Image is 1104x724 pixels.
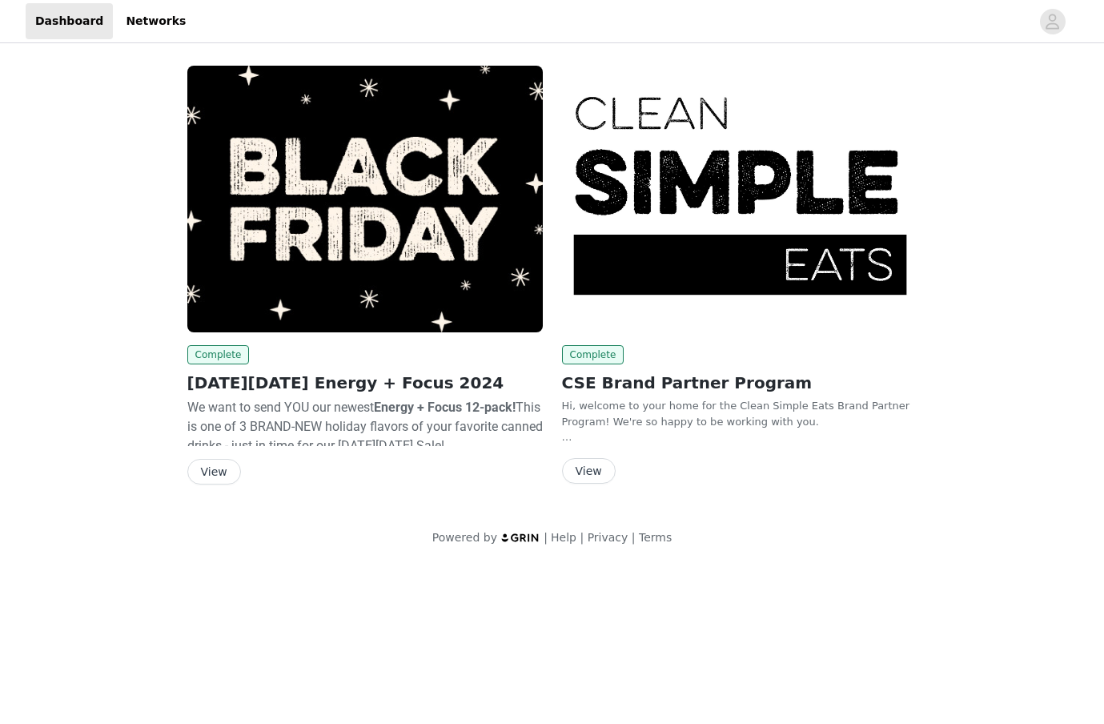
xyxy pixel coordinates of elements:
[562,465,616,477] a: View
[187,400,543,453] span: We want to send YOU our newest This is one of 3 BRAND-NEW holiday flavors of your favorite canned...
[562,371,917,395] h2: CSE Brand Partner Program
[187,66,543,332] img: Clean Simple Eats
[562,398,917,429] p: Hi, welcome to your home for the Clean Simple Eats Brand Partner Program! We're so happy to be wo...
[374,400,516,415] strong: Energy + Focus 12-pack!
[588,531,628,544] a: Privacy
[187,371,543,395] h2: [DATE][DATE] Energy + Focus 2024
[187,345,250,364] span: Complete
[432,531,497,544] span: Powered by
[562,458,616,484] button: View
[562,66,917,332] img: Clean Simple Eats
[551,531,576,544] a: Help
[580,531,584,544] span: |
[1045,9,1060,34] div: avatar
[562,345,624,364] span: Complete
[500,533,540,543] img: logo
[632,531,636,544] span: |
[187,459,241,485] button: View
[26,3,113,39] a: Dashboard
[187,466,241,478] a: View
[639,531,672,544] a: Terms
[116,3,195,39] a: Networks
[544,531,548,544] span: |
